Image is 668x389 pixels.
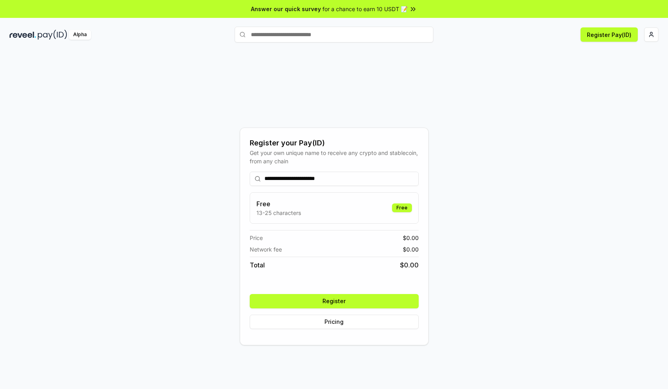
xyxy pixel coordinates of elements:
img: pay_id [38,30,67,40]
span: $ 0.00 [403,234,419,242]
h3: Free [256,199,301,209]
span: Price [250,234,263,242]
span: Answer our quick survey [251,5,321,13]
p: 13-25 characters [256,209,301,217]
button: Register Pay(ID) [581,27,638,42]
button: Register [250,294,419,308]
div: Alpha [69,30,91,40]
div: Get your own unique name to receive any crypto and stablecoin, from any chain [250,149,419,165]
div: Register your Pay(ID) [250,137,419,149]
img: reveel_dark [10,30,36,40]
span: Total [250,260,265,270]
span: for a chance to earn 10 USDT 📝 [322,5,408,13]
span: $ 0.00 [403,245,419,254]
div: Free [392,203,412,212]
button: Pricing [250,315,419,329]
span: Network fee [250,245,282,254]
span: $ 0.00 [400,260,419,270]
